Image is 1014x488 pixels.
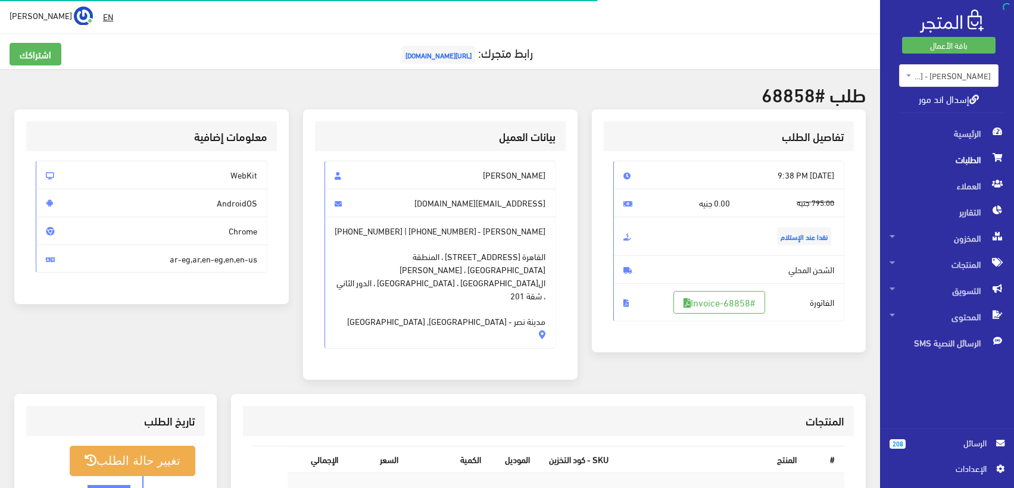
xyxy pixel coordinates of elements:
span: AndroidOS [36,189,267,217]
span: WebKit [36,161,267,189]
a: EN [98,6,118,27]
th: # [806,446,844,472]
span: الرسائل [915,436,987,449]
span: المحتوى [890,304,1004,330]
th: السعر [348,446,408,472]
th: المنتج [618,446,806,472]
a: الطلبات [880,146,1014,173]
img: ... [74,7,93,26]
span: esdalandmore - مصر - اسدال اند مور [914,70,991,82]
a: اشتراكك [10,43,61,65]
th: اﻹجمالي [288,446,348,472]
span: Chrome [36,217,267,245]
span: الطلبات [890,146,1004,173]
a: 208 الرسائل [890,436,1004,462]
span: المخزون [890,225,1004,251]
span: الشحن المحلي [613,255,845,284]
span: المنتجات [890,251,1004,277]
a: المحتوى [880,304,1014,330]
span: التسويق [890,277,1004,304]
span: [PHONE_NUMBER] [335,224,403,237]
a: اﻹعدادات [890,462,1004,481]
span: [PERSON_NAME] [325,161,556,189]
th: SKU - كود التخزين [539,446,618,472]
img: . [920,10,984,33]
a: #Invoice-68858 [673,291,765,314]
h2: طلب #68858 [14,83,866,104]
a: باقة الأعمال [902,37,996,54]
th: الموديل [491,446,539,472]
h3: تفاصيل الطلب [613,131,845,142]
h3: بيانات العميل [325,131,556,142]
u: EN [103,9,113,24]
s: 795.00 جنيه [797,195,834,209]
span: ar-eg,ar,en-eg,en,en-us [36,245,267,273]
a: المخزون [880,225,1014,251]
a: التقارير [880,199,1014,225]
h3: المنتجات [252,415,845,427]
span: [DATE] 9:38 PM [613,161,845,189]
a: الرئيسية [880,120,1014,146]
span: الرئيسية [890,120,1004,146]
a: المنتجات [880,251,1014,277]
span: الفاتورة [613,283,845,321]
span: العملاء [890,173,1004,199]
th: الكمية [408,446,491,472]
span: اﻹعدادات [899,462,986,475]
a: ... [PERSON_NAME] [10,6,93,25]
a: العملاء [880,173,1014,199]
h3: معلومات إضافية [36,131,267,142]
span: الرسائل النصية SMS [890,330,1004,356]
span: 0.00 جنيه [613,189,845,217]
span: نقدا عند الإستلام [777,227,831,245]
span: [PERSON_NAME] [10,8,72,23]
span: القاهرة [STREET_ADDRESS] ، المنطقة [GEOGRAPHIC_DATA] ، [PERSON_NAME] ال[GEOGRAPHIC_DATA] ، [GEOGR... [335,237,546,328]
span: التقارير [890,199,1004,225]
h3: تاريخ الطلب [36,415,195,427]
span: [EMAIL_ADDRESS][DOMAIN_NAME] [325,189,556,217]
a: الرسائل النصية SMS [880,330,1014,356]
span: [PHONE_NUMBER] [408,224,476,237]
span: 208 [890,439,906,449]
span: [PERSON_NAME] - | [325,217,556,349]
button: تغيير حالة الطلب [70,446,195,476]
a: رابط متجرك:[URL][DOMAIN_NAME] [399,41,533,63]
span: [URL][DOMAIN_NAME] [402,46,475,64]
span: esdalandmore - مصر - اسدال اند مور [899,64,999,87]
a: إسدال اند مور [919,90,979,107]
